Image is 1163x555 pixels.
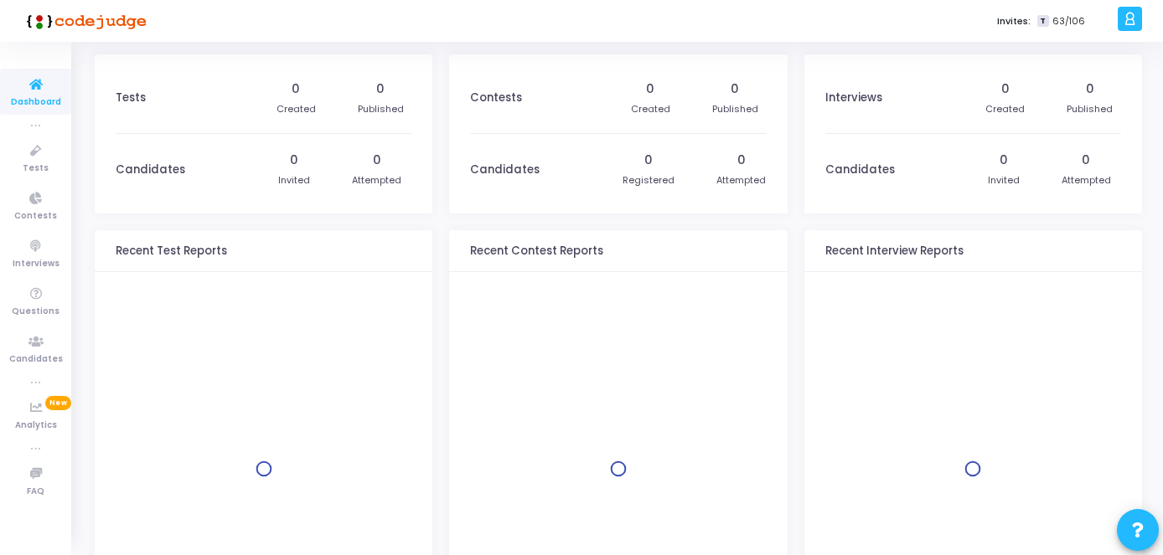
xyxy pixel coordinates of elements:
div: Invited [988,173,1020,188]
div: Published [358,102,404,116]
label: Invites: [997,14,1031,28]
div: 0 [1086,80,1094,98]
div: 0 [1000,152,1008,169]
h3: Recent Test Reports [116,244,227,258]
h3: Recent Contest Reports [470,244,603,258]
span: Dashboard [11,95,61,110]
div: 0 [731,80,739,98]
span: Questions [12,305,59,319]
div: Created [631,102,670,116]
div: Registered [623,173,675,188]
span: Candidates [9,352,63,367]
h3: Contests [470,91,522,105]
div: Invited [278,173,310,188]
span: FAQ [27,485,44,499]
img: logo [21,4,147,38]
div: Created [277,102,316,116]
div: 0 [646,80,654,98]
div: Attempted [716,173,766,188]
div: 0 [376,80,385,98]
h3: Tests [116,91,146,105]
span: T [1037,15,1048,28]
div: 0 [737,152,746,169]
h3: Candidates [825,163,895,177]
span: Tests [23,162,49,176]
div: 0 [373,152,381,169]
div: 0 [1001,80,1010,98]
span: Analytics [15,419,57,433]
div: Attempted [352,173,401,188]
span: Contests [14,209,57,224]
div: Attempted [1062,173,1111,188]
div: 0 [292,80,300,98]
h3: Candidates [116,163,185,177]
span: New [45,396,71,410]
div: 0 [1082,152,1090,169]
span: 63/106 [1052,14,1085,28]
div: Created [985,102,1025,116]
div: 0 [644,152,653,169]
h3: Interviews [825,91,882,105]
h3: Candidates [470,163,540,177]
h3: Recent Interview Reports [825,244,964,258]
span: Interviews [13,257,59,271]
div: Published [712,102,758,116]
div: Published [1067,102,1113,116]
div: 0 [290,152,298,169]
